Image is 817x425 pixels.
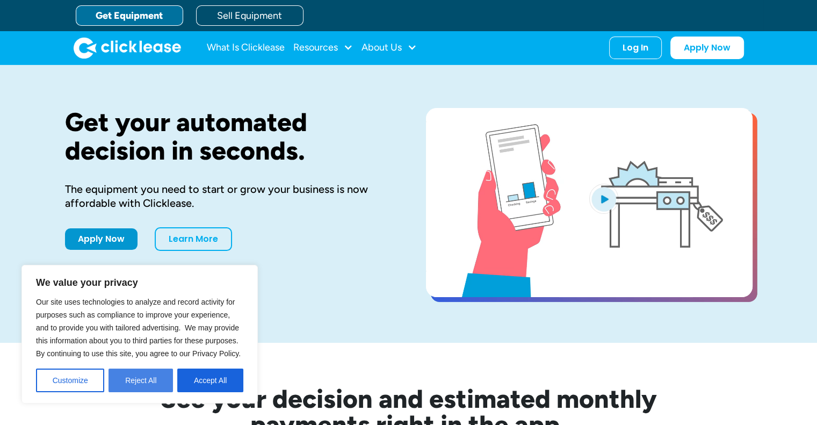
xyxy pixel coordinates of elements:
[74,37,181,59] a: home
[623,42,648,53] div: Log In
[21,265,258,404] div: We value your privacy
[36,298,241,358] span: Our site uses technologies to analyze and record activity for purposes such as compliance to impr...
[36,276,243,289] p: We value your privacy
[74,37,181,59] img: Clicklease logo
[196,5,303,26] a: Sell Equipment
[177,369,243,392] button: Accept All
[207,37,285,59] a: What Is Clicklease
[361,37,417,59] div: About Us
[36,369,104,392] button: Customize
[155,227,232,251] a: Learn More
[293,37,353,59] div: Resources
[65,182,392,210] div: The equipment you need to start or grow your business is now affordable with Clicklease.
[109,369,173,392] button: Reject All
[670,37,744,59] a: Apply Now
[65,108,392,165] h1: Get your automated decision in seconds.
[65,228,138,250] a: Apply Now
[76,5,183,26] a: Get Equipment
[589,184,618,214] img: Blue play button logo on a light blue circular background
[426,108,753,297] a: open lightbox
